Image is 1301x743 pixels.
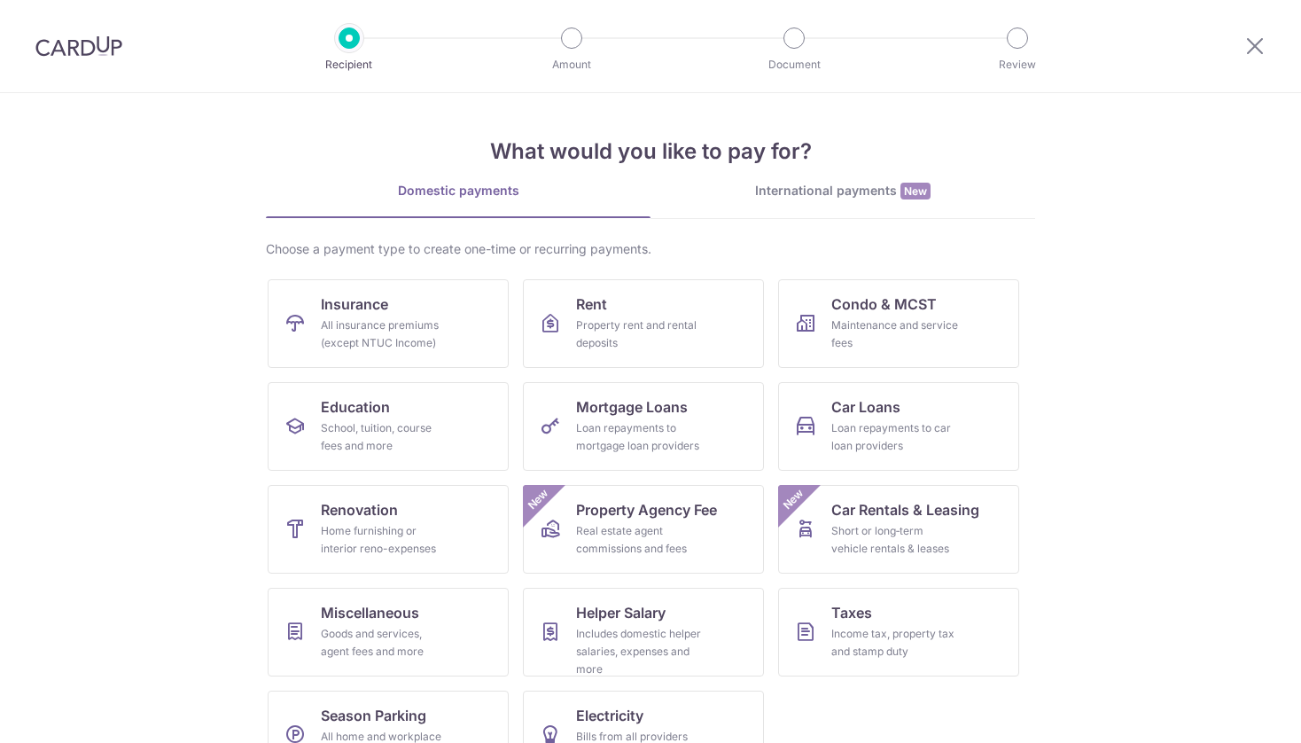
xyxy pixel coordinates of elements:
a: Mortgage LoansLoan repayments to mortgage loan providers [523,382,764,471]
div: Choose a payment type to create one-time or recurring payments. [266,240,1035,258]
span: Electricity [576,705,643,726]
p: Amount [506,56,637,74]
a: RenovationHome furnishing or interior reno-expenses [268,485,509,574]
span: Renovation [321,499,398,520]
div: Real estate agent commissions and fees [576,522,704,558]
span: Miscellaneous [321,602,419,623]
a: TaxesIncome tax, property tax and stamp duty [778,588,1019,677]
span: Season Parking [321,705,426,726]
div: Domestic payments [266,182,650,199]
a: EducationSchool, tuition, course fees and more [268,382,509,471]
p: Review [952,56,1083,74]
div: All insurance premiums (except NTUC Income) [321,317,448,352]
div: Home furnishing or interior reno-expenses [321,522,448,558]
a: MiscellaneousGoods and services, agent fees and more [268,588,509,677]
div: School, tuition, course fees and more [321,419,448,455]
a: Helper SalaryIncludes domestic helper salaries, expenses and more [523,588,764,677]
span: Condo & MCST [831,293,937,315]
a: Property Agency FeeReal estate agent commissions and feesNew [523,485,764,574]
span: Property Agency Fee [576,499,717,520]
span: Rent [576,293,607,315]
a: RentProperty rent and rental deposits [523,279,764,368]
p: Document [728,56,860,74]
div: Income tax, property tax and stamp duty [831,625,959,661]
div: Loan repayments to mortgage loan providers [576,419,704,455]
span: New [900,183,931,199]
div: Maintenance and service fees [831,317,959,352]
div: Goods and services, agent fees and more [321,625,448,661]
div: Includes domestic helper salaries, expenses and more [576,625,704,678]
img: CardUp [35,35,122,57]
span: Car Loans [831,396,900,418]
span: Mortgage Loans [576,396,688,418]
div: Short or long‑term vehicle rentals & leases [831,522,959,558]
a: Car Rentals & LeasingShort or long‑term vehicle rentals & leasesNew [778,485,1019,574]
span: Car Rentals & Leasing [831,499,979,520]
span: Insurance [321,293,388,315]
h4: What would you like to pay for? [266,136,1035,168]
span: Education [321,396,390,418]
div: Property rent and rental deposits [576,317,704,352]
a: Condo & MCSTMaintenance and service fees [778,279,1019,368]
div: International payments [650,182,1035,200]
a: InsuranceAll insurance premiums (except NTUC Income) [268,279,509,368]
p: Recipient [284,56,415,74]
a: Car LoansLoan repayments to car loan providers [778,382,1019,471]
span: Helper Salary [576,602,666,623]
div: Loan repayments to car loan providers [831,419,959,455]
span: New [524,485,553,514]
span: Taxes [831,602,872,623]
span: New [779,485,808,514]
